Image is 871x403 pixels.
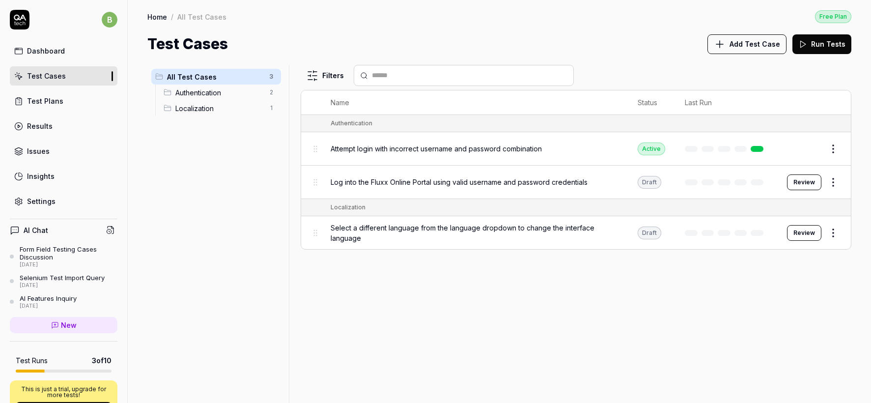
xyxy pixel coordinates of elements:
button: Add Test Case [707,34,787,54]
div: Form Field Testing Cases Discussion [20,245,117,261]
a: Results [10,116,117,136]
div: / [171,12,173,22]
span: Localization [175,103,263,114]
span: 1 [265,102,277,114]
div: [DATE] [20,303,77,310]
span: 3 [265,71,277,83]
span: Log into the Fluxx Online Portal using valid username and password credentials [331,177,588,187]
a: Settings [10,192,117,211]
div: Drag to reorderLocalization1 [160,100,281,116]
div: Dashboard [27,46,65,56]
div: Drag to reorderAuthentication2 [160,85,281,100]
a: Insights [10,167,117,186]
span: New [61,320,77,330]
div: [DATE] [20,261,117,268]
a: Issues [10,142,117,161]
a: Form Field Testing Cases Discussion[DATE] [10,245,117,268]
th: Status [628,90,675,115]
th: Name [321,90,628,115]
div: Authentication [331,119,372,128]
h4: AI Chat [24,225,48,235]
a: Test Plans [10,91,117,111]
tr: Attempt login with incorrect username and password combinationActive [301,132,851,166]
div: AI Features Inquiry [20,294,77,302]
span: Attempt login with incorrect username and password combination [331,144,542,154]
div: Issues [27,146,50,156]
span: Add Test Case [730,39,780,49]
button: b [102,10,117,29]
div: Results [27,121,53,131]
div: Settings [27,196,56,206]
p: This is just a trial, upgrade for more tests! [16,386,112,398]
th: Last Run [675,90,777,115]
a: Home [147,12,167,22]
div: Localization [331,203,365,212]
button: Review [787,174,821,190]
div: Test Cases [27,71,66,81]
tr: Select a different language from the language dropdown to change the interface languageDraftReview [301,216,851,249]
tr: Log into the Fluxx Online Portal using valid username and password credentialsDraftReview [301,166,851,199]
button: Free Plan [815,10,851,23]
span: 2 [265,86,277,98]
div: Active [638,143,665,155]
span: 3 of 10 [92,355,112,366]
div: Insights [27,171,55,181]
button: Run Tests [792,34,851,54]
a: Selenium Test Import Query[DATE] [10,274,117,288]
div: Test Plans [27,96,63,106]
button: Review [787,225,821,241]
button: Filters [301,66,350,86]
span: All Test Cases [167,72,263,82]
a: New [10,317,117,333]
a: Test Cases [10,66,117,86]
span: b [102,12,117,28]
span: Select a different language from the language dropdown to change the interface language [331,223,618,243]
div: [DATE] [20,282,105,289]
a: Dashboard [10,41,117,60]
h5: Test Runs [16,356,48,365]
h1: Test Cases [147,33,228,55]
div: Draft [638,227,661,239]
div: Draft [638,176,661,189]
div: Selenium Test Import Query [20,274,105,282]
a: AI Features Inquiry[DATE] [10,294,117,309]
div: All Test Cases [177,12,226,22]
span: Authentication [175,87,263,98]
